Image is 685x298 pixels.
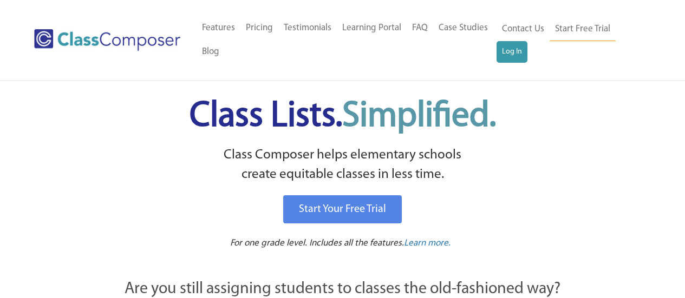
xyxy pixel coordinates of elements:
[342,99,496,134] span: Simplified.
[197,16,240,40] a: Features
[497,17,550,41] a: Contact Us
[433,16,493,40] a: Case Studies
[404,239,451,248] span: Learn more.
[407,16,433,40] a: FAQ
[190,99,496,134] span: Class Lists.
[497,41,527,63] a: Log In
[34,29,180,51] img: Class Composer
[240,16,278,40] a: Pricing
[337,16,407,40] a: Learning Portal
[65,145,621,185] p: Class Composer helps elementary schools create equitable classes in less time.
[230,239,404,248] span: For one grade level. Includes all the features.
[197,16,497,64] nav: Header Menu
[283,195,402,223] a: Start Your Free Trial
[278,16,337,40] a: Testimonials
[299,204,386,215] span: Start Your Free Trial
[550,17,616,42] a: Start Free Trial
[497,17,643,63] nav: Header Menu
[404,237,451,250] a: Learn more.
[197,40,225,64] a: Blog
